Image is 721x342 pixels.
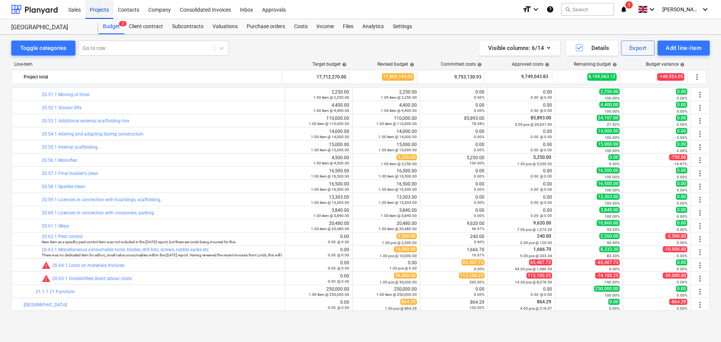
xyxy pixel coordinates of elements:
[11,62,282,67] div: Line-item
[546,5,554,14] i: Knowledge base
[531,174,552,178] small: 0.00 @ 0.00
[676,181,687,187] span: 0.00
[474,187,484,191] small: 0.00%
[597,220,620,226] span: 10,860.00
[677,227,687,232] small: 0.00%
[423,194,484,205] div: 0.00
[312,62,347,67] div: Target budget
[356,221,417,231] div: 20,480.00
[312,19,338,34] a: Income
[491,129,552,139] div: 0.00
[515,267,552,271] small: 44.00 pcs @ 1,486.54
[695,130,704,139] span: More actions
[520,241,552,245] small: 2.00 pcs @ 120.00
[42,145,98,150] a: 20.55.1 Internal scaffolding
[676,220,687,226] span: 0.00
[394,246,417,252] span: 10,000.00
[566,41,618,56] button: Details
[338,19,358,34] div: Files
[605,293,620,297] small: 100.00%
[356,286,417,297] div: 250,000.00
[288,221,349,231] div: 20,480.00
[208,19,242,34] div: Valuations
[695,103,704,112] span: More actions
[379,187,417,191] small: 1.00 item @ 16,500.00
[356,102,417,113] div: 4,400.00
[356,194,417,205] div: 13,303.00
[313,161,349,165] small: 1.00 item @ 4,500.00
[167,19,208,34] a: Subcontracts
[288,208,349,218] div: 3,840.00
[288,247,349,258] div: 0.00
[621,41,655,56] button: Export
[328,279,349,283] small: 0.00 @ 0.00
[423,89,484,100] div: 0.00
[597,128,620,134] span: 14,000.00
[474,292,484,297] small: 0.00%
[676,286,687,292] span: 0.00
[607,254,620,258] small: 83.33%
[356,89,417,100] div: 2,250.00
[42,240,237,244] small: New item as a specific pest control item was not included in the August 2025 report, but there ar...
[701,5,710,14] i: keyboard_arrow_down
[52,263,124,268] a: 20.64.1 Lords an materials Invoices
[607,122,620,127] small: 21.92%
[608,154,620,160] span: 0.00
[311,227,349,231] small: 1.00 item @ 20,480.00
[423,116,484,126] div: 85,893.00
[288,168,349,179] div: 16,500.00
[695,156,704,165] span: More actions
[98,19,124,34] a: Budget2
[423,155,484,166] div: 5,250.00
[488,43,551,53] div: Visible columns : 6/14
[669,154,687,160] span: -750.00
[607,241,620,245] small: 90.40%
[42,274,51,283] span: Committed costs exceed revised budget
[42,223,69,229] a: 20.61.1 Skips
[526,273,552,279] span: 113,100.25
[599,102,620,108] span: 4,400.00
[605,201,620,205] small: 100.00%
[288,260,349,271] div: 0.00
[42,118,129,124] a: 20.53.1 Additional external scaffolding hire
[695,235,704,244] span: More actions
[531,200,552,205] small: 0.00 @ 0.00
[676,128,687,134] span: 0.00
[394,273,417,279] span: 39,000.00
[382,241,417,245] small: 1.00 pcs @ 2,500.00
[423,129,484,139] div: 0.00
[328,253,349,257] small: 0.00 @ 0.00
[597,167,620,173] span: 16,500.00
[575,43,609,53] div: Details
[380,280,417,284] small: 1.00 pcs @ 39,000.00
[288,102,349,113] div: 4,400.00
[479,41,560,56] button: Visible columns:6/14
[423,286,484,297] div: 0.00
[474,240,484,244] small: 9.60%
[657,73,684,80] span: -149,924.05
[474,135,484,139] small: 0.00%
[309,122,349,126] small: 1.00 item @ 110,000.00
[42,131,143,137] a: 20.54.1 Altering and adapting during construction
[692,72,701,81] span: More actions
[491,286,552,297] div: 0.00
[491,194,552,205] div: 0.00
[382,73,414,80] span: 17,862,194.05
[42,184,85,189] a: 20.58.1 Sparkle clean
[605,214,620,218] small: 100.00%
[695,248,704,257] span: More actions
[599,207,620,213] span: 3,840.00
[695,300,704,309] span: More actions
[380,254,417,258] small: 1.00 pcs @ 10,000.00
[609,162,620,166] small: 0.00%
[288,129,349,139] div: 14,000.00
[42,210,154,215] a: 20.60.1 Licences in connection with crossovers, parking
[646,62,685,67] div: Budget variance
[341,62,347,67] span: help
[609,267,620,271] small: 0.00%
[677,280,687,284] small: 0.00%
[474,108,484,113] small: 0.00%
[574,62,617,67] div: Remaining budget
[356,208,417,218] div: 3,840.00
